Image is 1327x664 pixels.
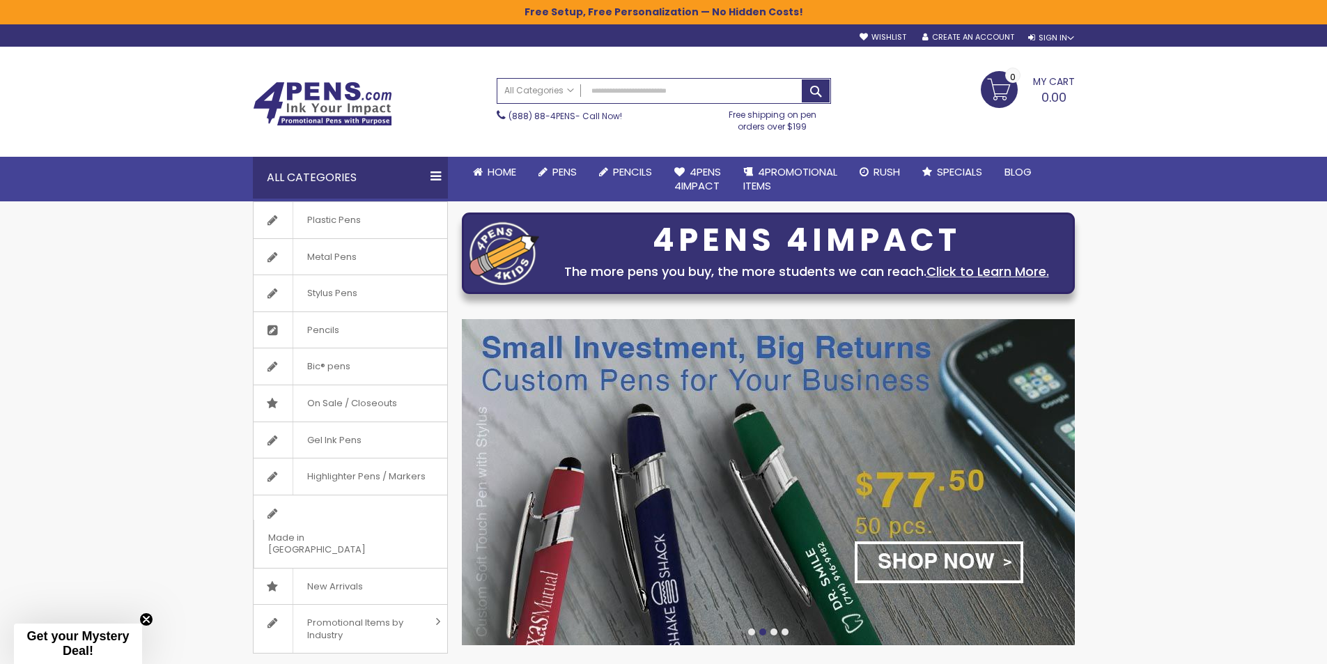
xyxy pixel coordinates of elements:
[1212,626,1327,664] iframe: Google Customer Reviews
[254,312,447,348] a: Pencils
[613,164,652,179] span: Pencils
[254,422,447,458] a: Gel Ink Pens
[674,164,721,193] span: 4Pens 4impact
[254,239,447,275] a: Metal Pens
[911,157,993,187] a: Specials
[1010,70,1016,84] span: 0
[293,605,430,653] span: Promotional Items by Industry
[527,157,588,187] a: Pens
[926,263,1049,280] a: Click to Learn More.
[26,629,129,658] span: Get your Mystery Deal!
[663,157,732,202] a: 4Pens4impact
[504,85,574,96] span: All Categories
[254,348,447,385] a: Bic® pens
[293,385,411,422] span: On Sale / Closeouts
[714,104,831,132] div: Free shipping on pen orders over $199
[253,157,448,199] div: All Categories
[981,71,1075,106] a: 0.00 0
[546,262,1067,281] div: The more pens you buy, the more students we can reach.
[293,239,371,275] span: Metal Pens
[874,164,900,179] span: Rush
[14,624,142,664] div: Get your Mystery Deal!Close teaser
[509,110,575,122] a: (888) 88-4PENS
[509,110,622,122] span: - Call Now!
[860,32,906,43] a: Wishlist
[588,157,663,187] a: Pencils
[293,348,364,385] span: Bic® pens
[1041,88,1066,106] span: 0.00
[254,385,447,422] a: On Sale / Closeouts
[254,569,447,605] a: New Arrivals
[993,157,1043,187] a: Blog
[488,164,516,179] span: Home
[552,164,577,179] span: Pens
[293,422,375,458] span: Gel Ink Pens
[1004,164,1032,179] span: Blog
[293,569,377,605] span: New Arrivals
[293,312,353,348] span: Pencils
[546,226,1067,255] div: 4PENS 4IMPACT
[139,612,153,626] button: Close teaser
[470,222,539,285] img: four_pen_logo.png
[293,275,371,311] span: Stylus Pens
[937,164,982,179] span: Specials
[253,82,392,126] img: 4Pens Custom Pens and Promotional Products
[293,458,440,495] span: Highlighter Pens / Markers
[254,605,447,653] a: Promotional Items by Industry
[848,157,911,187] a: Rush
[497,79,581,102] a: All Categories
[254,458,447,495] a: Highlighter Pens / Markers
[254,495,447,568] a: Made in [GEOGRAPHIC_DATA]
[254,520,412,568] span: Made in [GEOGRAPHIC_DATA]
[743,164,837,193] span: 4PROMOTIONAL ITEMS
[462,157,527,187] a: Home
[293,202,375,238] span: Plastic Pens
[922,32,1014,43] a: Create an Account
[254,202,447,238] a: Plastic Pens
[1028,33,1074,43] div: Sign In
[254,275,447,311] a: Stylus Pens
[732,157,848,202] a: 4PROMOTIONALITEMS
